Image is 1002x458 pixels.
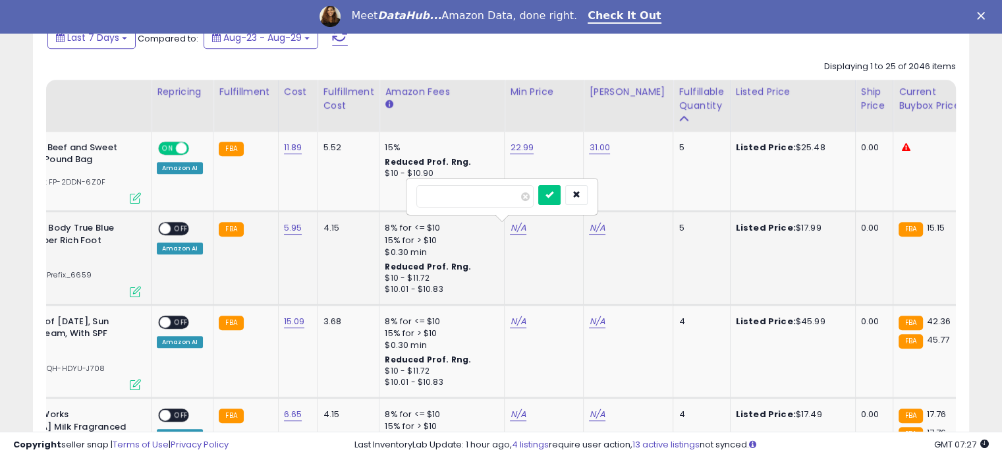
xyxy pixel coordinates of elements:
[284,85,312,99] div: Cost
[899,334,923,349] small: FBA
[861,142,883,154] div: 0.00
[377,9,441,22] i: DataHub...
[899,85,966,113] div: Current Buybox Price
[736,141,796,154] b: Listed Price:
[588,9,661,24] a: Check It Out
[385,168,494,179] div: $10 - $10.90
[589,315,605,328] a: N/A
[284,315,305,328] a: 15.09
[385,316,494,328] div: 8% for <= $10
[219,409,243,423] small: FBA
[385,409,494,420] div: 8% for <= $10
[861,316,883,328] div: 0.00
[159,142,176,154] span: ON
[385,99,393,111] small: Amazon Fees.
[284,408,302,421] a: 6.65
[385,284,494,295] div: $10.01 - $10.83
[157,243,203,254] div: Amazon AI
[510,85,578,99] div: Min Price
[385,142,494,154] div: 15%
[736,221,796,234] b: Listed Price:
[113,438,169,451] a: Terms of Use
[219,142,243,156] small: FBA
[679,316,719,328] div: 4
[934,438,989,451] span: 2025-09-6 07:27 GMT
[899,222,923,237] small: FBA
[736,142,845,154] div: $25.48
[67,31,119,44] span: Last 7 Days
[679,142,719,154] div: 5
[18,363,105,374] span: | SKU: QH-HDYU-J708
[926,221,945,234] span: 15.15
[223,31,302,44] span: Aug-23 - Aug-29
[861,85,887,113] div: Ship Price
[171,316,192,328] span: OFF
[510,141,534,154] a: 22.99
[284,141,302,154] a: 11.89
[385,235,494,246] div: 15% for > $10
[512,438,549,451] a: 4 listings
[679,85,724,113] div: Fulfillable Quantity
[219,85,272,99] div: Fulfillment
[589,221,605,235] a: N/A
[385,377,494,388] div: $10.01 - $10.83
[47,26,136,49] button: Last 7 Days
[736,408,796,420] b: Listed Price:
[736,409,845,420] div: $17.49
[171,438,229,451] a: Privacy Policy
[385,366,494,377] div: $10 - $11.72
[385,328,494,339] div: 15% for > $10
[323,85,374,113] div: Fulfillment Cost
[284,221,302,235] a: 5.95
[20,177,105,187] span: | SKU: FP-2DDN-6Z0F
[926,408,946,420] span: 17.76
[354,439,989,451] div: Last InventoryLab Update: 1 hour ago, require user action, not synced.
[736,316,845,328] div: $45.99
[926,315,951,328] span: 42.36
[351,9,577,22] div: Meet Amazon Data, done right.
[18,270,92,280] span: | SKU: Prefix_6659
[385,261,471,272] b: Reduced Prof. Rng.
[323,409,369,420] div: 4.15
[157,162,203,174] div: Amazon AI
[632,438,700,451] a: 13 active listings
[510,408,526,421] a: N/A
[679,222,719,234] div: 5
[13,438,61,451] strong: Copyright
[385,156,471,167] b: Reduced Prof. Rng.
[736,85,850,99] div: Listed Price
[138,32,198,45] span: Compared to:
[320,6,341,27] img: Profile image for Georgie
[171,223,192,235] span: OFF
[385,246,494,258] div: $0.30 min
[589,85,667,99] div: [PERSON_NAME]
[157,85,208,99] div: Repricing
[385,339,494,351] div: $0.30 min
[589,141,610,154] a: 31.00
[323,222,369,234] div: 4.15
[13,439,229,451] div: seller snap | |
[385,222,494,234] div: 8% for <= $10
[510,221,526,235] a: N/A
[385,354,471,365] b: Reduced Prof. Rng.
[187,142,208,154] span: OFF
[157,336,203,348] div: Amazon AI
[589,408,605,421] a: N/A
[171,410,192,421] span: OFF
[219,222,243,237] small: FBA
[204,26,318,49] button: Aug-23 - Aug-29
[824,61,956,73] div: Displaying 1 to 25 of 2046 items
[899,316,923,330] small: FBA
[926,333,949,346] span: 45.77
[219,316,243,330] small: FBA
[679,409,719,420] div: 4
[736,315,796,328] b: Listed Price:
[323,316,369,328] div: 3.68
[323,142,369,154] div: 5.52
[736,222,845,234] div: $17.99
[861,222,883,234] div: 0.00
[385,85,499,99] div: Amazon Fees
[977,12,990,20] div: Close
[510,315,526,328] a: N/A
[861,409,883,420] div: 0.00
